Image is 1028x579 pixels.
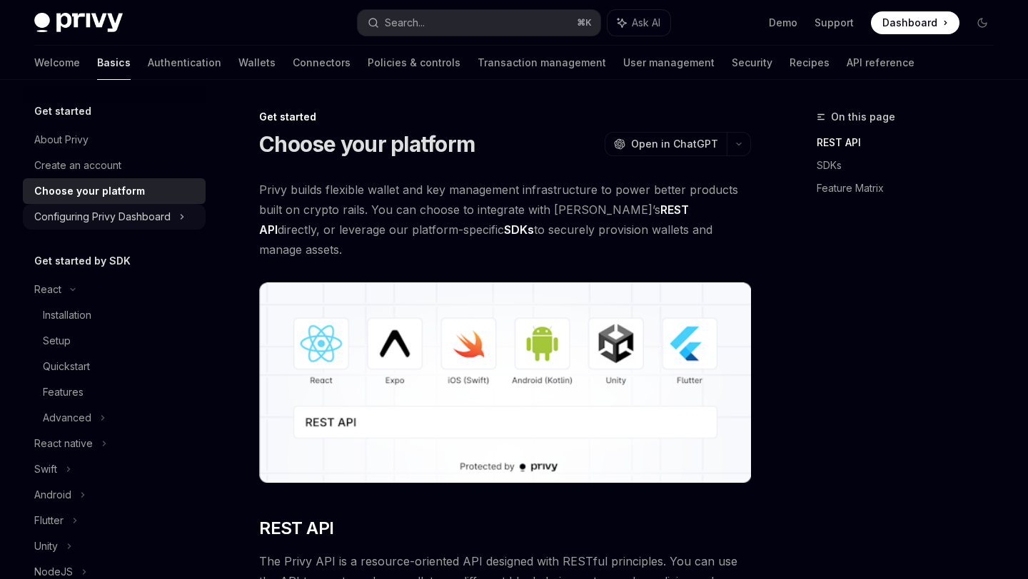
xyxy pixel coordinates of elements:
button: Search...⌘K [358,10,600,36]
a: Connectors [293,46,351,80]
a: Welcome [34,46,80,80]
div: About Privy [34,131,89,148]
span: On this page [831,108,895,125]
span: Dashboard [882,16,937,30]
span: Open in ChatGPT [631,137,718,151]
div: Android [34,486,71,503]
a: Wallets [238,46,276,80]
a: Authentication [148,46,221,80]
img: dark logo [34,13,123,33]
a: Dashboard [871,11,959,34]
a: Create an account [23,153,206,178]
div: Quickstart [43,358,90,375]
div: Get started [259,110,751,124]
a: About Privy [23,127,206,153]
span: REST API [259,517,333,540]
div: Flutter [34,512,64,529]
a: SDKs [817,154,1005,177]
a: Recipes [790,46,830,80]
div: React native [34,435,93,452]
div: Choose your platform [34,183,145,200]
a: REST API [817,131,1005,154]
button: Ask AI [608,10,670,36]
a: User management [623,46,715,80]
div: Setup [43,332,71,349]
a: Choose your platform [23,178,206,204]
div: Swift [34,461,57,478]
div: Configuring Privy Dashboard [34,208,171,225]
strong: SDKs [504,222,534,237]
h1: Choose your platform [259,131,475,157]
a: API reference [847,46,914,80]
div: Installation [43,307,91,324]
span: Ask AI [632,16,660,30]
a: Support [815,16,854,30]
div: Advanced [43,409,91,426]
a: Security [732,46,772,80]
a: Features [23,379,206,405]
img: images/Platform2.png [259,282,751,483]
a: Feature Matrix [817,177,1005,200]
button: Open in ChatGPT [605,132,727,156]
a: Transaction management [478,46,606,80]
a: Installation [23,302,206,328]
div: React [34,281,61,298]
a: Setup [23,328,206,354]
a: Quickstart [23,354,206,379]
a: Basics [97,46,131,80]
h5: Get started [34,103,91,120]
h5: Get started by SDK [34,252,131,270]
div: Create an account [34,157,121,174]
a: Policies & controls [368,46,460,80]
span: ⌘ K [577,17,592,29]
span: Privy builds flexible wallet and key management infrastructure to power better products built on ... [259,180,751,260]
a: Demo [769,16,797,30]
div: Features [43,384,84,401]
div: Unity [34,538,58,555]
button: Toggle dark mode [971,11,994,34]
div: Search... [385,14,425,31]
